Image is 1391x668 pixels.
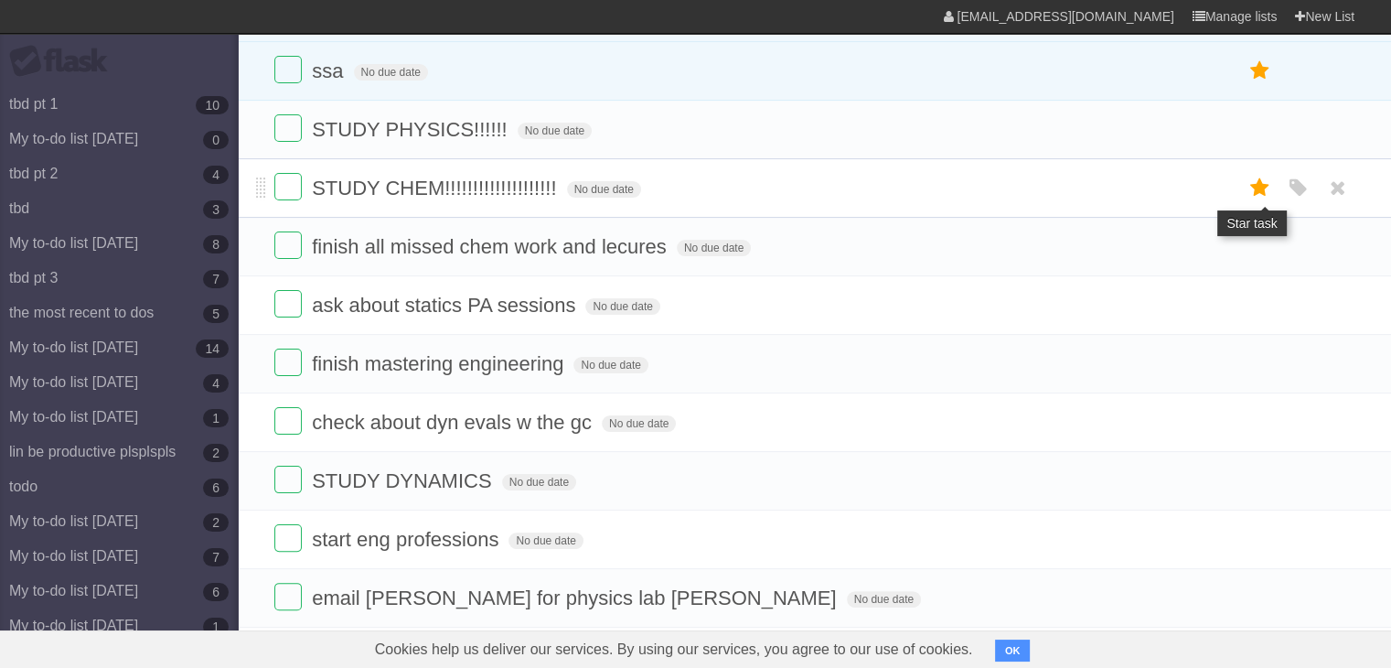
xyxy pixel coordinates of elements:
span: Cookies help us deliver our services. By using our services, you agree to our use of cookies. [357,631,991,668]
span: email [PERSON_NAME] for physics lab [PERSON_NAME] [312,587,840,609]
label: Done [274,349,302,376]
span: STUDY CHEM!!!!!!!!!!!!!!!!!!!! [312,177,561,199]
span: No due date [677,240,751,256]
label: Done [274,524,302,552]
label: Done [274,232,302,259]
span: finish mastering engineering [312,352,568,375]
b: 7 [203,548,229,566]
span: No due date [354,64,428,81]
span: finish all missed chem work and lecures [312,235,671,258]
span: No due date [602,415,676,432]
b: 4 [203,374,229,393]
b: 14 [196,339,229,358]
span: STUDY PHYSICS!!!!!! [312,118,512,141]
div: Flask [9,45,119,78]
b: 1 [203,409,229,427]
label: Done [274,407,302,435]
label: Done [274,56,302,83]
label: Star task [1243,56,1278,86]
span: check about dyn evals w the gc [312,411,596,434]
span: No due date [518,123,592,139]
b: 2 [203,513,229,532]
b: 3 [203,200,229,219]
b: 4 [203,166,229,184]
label: Done [274,173,302,200]
b: 7 [203,270,229,288]
span: ask about statics PA sessions [312,294,580,317]
button: OK [995,640,1031,662]
label: Done [274,466,302,493]
b: 8 [203,235,229,253]
span: No due date [502,474,576,490]
b: 6 [203,583,229,601]
b: 1 [203,618,229,636]
b: 0 [203,131,229,149]
b: 10 [196,96,229,114]
span: No due date [567,181,641,198]
b: 2 [203,444,229,462]
span: start eng professions [312,528,503,551]
span: No due date [847,591,921,608]
label: Done [274,583,302,610]
span: STUDY DYNAMICS [312,469,496,492]
span: No due date [573,357,647,373]
span: ssa [312,59,348,82]
label: Star task [1243,173,1278,203]
span: No due date [585,298,659,315]
b: 6 [203,479,229,497]
label: Done [274,114,302,142]
label: Done [274,290,302,318]
b: 5 [203,305,229,323]
span: No due date [508,533,583,549]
